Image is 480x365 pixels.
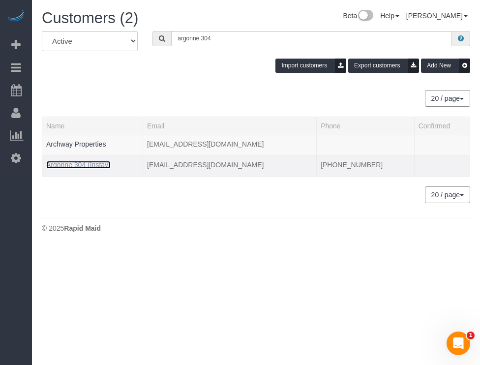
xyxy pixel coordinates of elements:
td: Confirmed [414,135,470,155]
td: Phone [317,155,415,176]
th: Name [42,117,143,135]
td: Name [42,135,143,155]
nav: Pagination navigation [425,186,470,203]
button: 20 / page [425,90,470,107]
th: Confirmed [414,117,470,135]
div: © 2025 [42,223,470,233]
a: Help [380,12,399,20]
button: Export customers [348,59,419,73]
img: New interface [357,10,373,23]
img: Automaid Logo [6,10,26,24]
button: Add New [421,59,470,73]
button: Import customers [275,59,346,73]
span: 1 [467,332,475,339]
nav: Pagination navigation [425,90,470,107]
a: [PERSON_NAME] [406,12,468,20]
div: Tags [46,170,139,172]
td: Email [143,135,317,155]
input: Search customers ... [171,31,452,46]
button: 20 / page [425,186,470,203]
iframe: Intercom live chat [447,332,470,355]
td: Confirmed [414,155,470,176]
td: Name [42,155,143,176]
th: Email [143,117,317,135]
td: Email [143,155,317,176]
td: Phone [317,135,415,155]
strong: Rapid Maid [64,224,101,232]
a: Argonne 304 (Instay) [46,161,111,169]
th: Phone [317,117,415,135]
div: Tags [46,149,139,152]
a: Archway Properties [46,140,106,148]
a: Beta [343,12,373,20]
span: Customers (2) [42,9,138,27]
